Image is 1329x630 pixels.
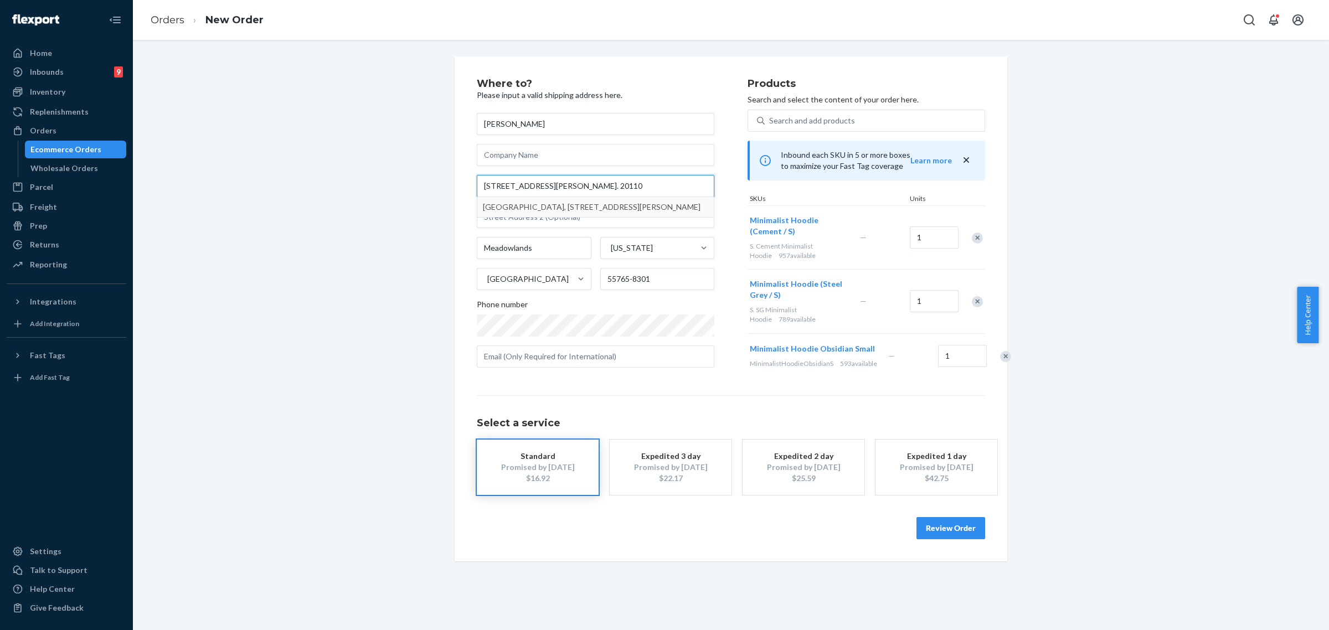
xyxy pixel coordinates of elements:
[7,369,126,386] a: Add Fast Tag
[12,14,59,25] img: Flexport logo
[30,319,79,328] div: Add Integration
[477,418,985,429] h1: Select a service
[477,90,714,101] p: Please input a valid shipping address here.
[7,198,126,216] a: Freight
[30,546,61,557] div: Settings
[477,299,528,314] span: Phone number
[961,154,972,166] button: close
[7,256,126,273] a: Reporting
[910,226,959,249] input: Quantity
[25,159,127,177] a: Wholesale Orders
[104,9,126,31] button: Close Navigation
[892,473,981,484] div: $42.75
[626,462,715,473] div: Promised by [DATE]
[750,343,875,354] button: Minimalist Hoodie Obsidian Small
[1297,287,1318,343] button: Help Center
[750,306,797,323] span: S. SG Minimalist Hoodie
[779,251,816,260] span: 957 available
[30,220,47,231] div: Prep
[626,451,715,462] div: Expedited 3 day
[1000,351,1011,362] div: Remove Item
[1238,9,1260,31] button: Open Search Box
[30,163,98,174] div: Wholesale Orders
[7,315,126,333] a: Add Integration
[30,602,84,613] div: Give Feedback
[493,451,582,462] div: Standard
[142,4,272,37] ol: breadcrumbs
[610,440,732,495] button: Expedited 3 dayPromised by [DATE]$22.17
[30,583,75,595] div: Help Center
[30,66,64,78] div: Inbounds
[779,315,816,323] span: 789 available
[477,144,714,166] input: Company Name
[477,440,599,495] button: StandardPromised by [DATE]$16.92
[7,347,126,364] button: Fast Tags
[487,273,569,285] div: [GEOGRAPHIC_DATA]
[25,141,127,158] a: Ecommerce Orders
[7,63,126,81] a: Inbounds9
[477,345,714,368] input: Email (Only Required for International)
[888,351,895,360] span: —
[938,345,987,367] input: Quantity
[486,273,487,285] input: [GEOGRAPHIC_DATA]
[748,79,985,90] h2: Products
[493,473,582,484] div: $16.92
[114,66,123,78] div: 9
[30,259,67,270] div: Reporting
[750,279,842,299] span: Minimalist Hoodie (Steel Grey / S)
[7,599,126,617] button: Give Feedback
[972,296,983,307] div: Remove Item
[7,122,126,140] a: Orders
[910,155,952,166] button: Learn more
[30,86,65,97] div: Inventory
[30,565,87,576] div: Talk to Support
[860,296,867,306] span: —
[769,115,855,126] div: Search and add products
[916,517,985,539] button: Review Order
[908,194,957,205] div: Units
[750,278,847,301] button: Minimalist Hoodie (Steel Grey / S)
[610,242,611,254] input: [US_STATE]
[759,451,848,462] div: Expedited 2 day
[493,462,582,473] div: Promised by [DATE]
[1287,9,1309,31] button: Open account menu
[910,290,959,312] input: Quantity
[151,14,184,26] a: Orders
[600,268,715,290] input: ZIP Code
[748,141,985,180] div: Inbound each SKU in 5 or more boxes to maximize your Fast Tag coverage
[892,462,981,473] div: Promised by [DATE]
[750,215,847,237] button: Minimalist Hoodie (Cement / S)
[477,79,714,90] h2: Where to?
[626,473,715,484] div: $22.17
[30,144,101,155] div: Ecommerce Orders
[205,14,264,26] a: New Order
[30,350,65,361] div: Fast Tags
[972,233,983,244] div: Remove Item
[7,103,126,121] a: Replenishments
[7,543,126,560] a: Settings
[860,233,867,242] span: —
[30,296,76,307] div: Integrations
[30,125,56,136] div: Orders
[477,237,591,259] input: City
[743,440,864,495] button: Expedited 2 dayPromised by [DATE]$25.59
[7,561,126,579] a: Talk to Support
[477,175,714,197] input: [GEOGRAPHIC_DATA], [STREET_ADDRESS][PERSON_NAME]
[30,373,70,382] div: Add Fast Tag
[759,462,848,473] div: Promised by [DATE]
[7,293,126,311] button: Integrations
[483,197,708,217] div: [GEOGRAPHIC_DATA], [STREET_ADDRESS][PERSON_NAME]
[30,48,52,59] div: Home
[840,359,877,368] span: 593 available
[30,182,53,193] div: Parcel
[759,473,848,484] div: $25.59
[1263,9,1285,31] button: Open notifications
[7,236,126,254] a: Returns
[7,83,126,101] a: Inventory
[748,194,908,205] div: SKUs
[30,106,89,117] div: Replenishments
[7,217,126,235] a: Prep
[750,359,833,368] span: MinimalistHoodieObsidianS
[30,202,57,213] div: Freight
